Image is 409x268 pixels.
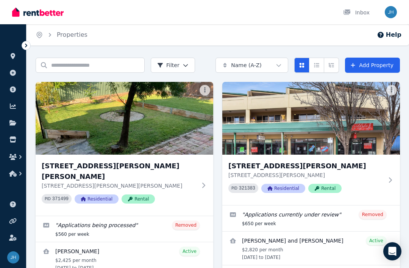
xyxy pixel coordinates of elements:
a: Add Property [345,58,400,73]
small: PID [45,197,51,201]
button: Compact list view [309,58,324,73]
button: More options [200,85,210,96]
button: Help [377,30,401,39]
button: More options [386,85,397,96]
img: Jacqui Honeycombe [385,6,397,18]
img: RentBetter [12,6,64,18]
span: Filter [157,61,180,69]
p: [STREET_ADDRESS][PERSON_NAME] [228,171,383,179]
div: Open Intercom Messenger [383,242,401,260]
a: View details for Seyar Farhat and Caitlin Baard [222,232,400,265]
code: 321383 [239,186,255,191]
div: View options [294,58,339,73]
button: Card view [294,58,309,73]
span: Residential [75,194,119,204]
img: 3 Leonard Ave, Flora Hill [36,82,213,155]
span: Rental [122,194,155,204]
img: 6/11-19 Ferguson Street, Williamstown [222,82,400,155]
a: Edit listing: Applications being processed [36,216,213,242]
button: Name (A-Z) [215,58,288,73]
small: PID [231,186,237,190]
a: 6/11-19 Ferguson Street, Williamstown[STREET_ADDRESS][PERSON_NAME][STREET_ADDRESS][PERSON_NAME]PI... [222,82,400,205]
code: 371499 [52,196,69,202]
a: 3 Leonard Ave, Flora Hill[STREET_ADDRESS][PERSON_NAME][PERSON_NAME][STREET_ADDRESS][PERSON_NAME][... [36,82,213,216]
p: [STREET_ADDRESS][PERSON_NAME][PERSON_NAME] [42,182,197,190]
a: Properties [57,31,87,38]
button: Filter [151,58,195,73]
span: Name (A-Z) [231,61,262,69]
span: Residential [261,184,305,193]
nav: Breadcrumb [27,24,97,45]
button: Expanded list view [324,58,339,73]
h3: [STREET_ADDRESS][PERSON_NAME] [228,161,383,171]
span: Rental [308,184,342,193]
h3: [STREET_ADDRESS][PERSON_NAME][PERSON_NAME] [42,161,197,182]
div: Inbox [343,9,370,16]
a: Edit listing: Applications currently under review [222,205,400,231]
img: Jacqui Honeycombe [7,251,19,263]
